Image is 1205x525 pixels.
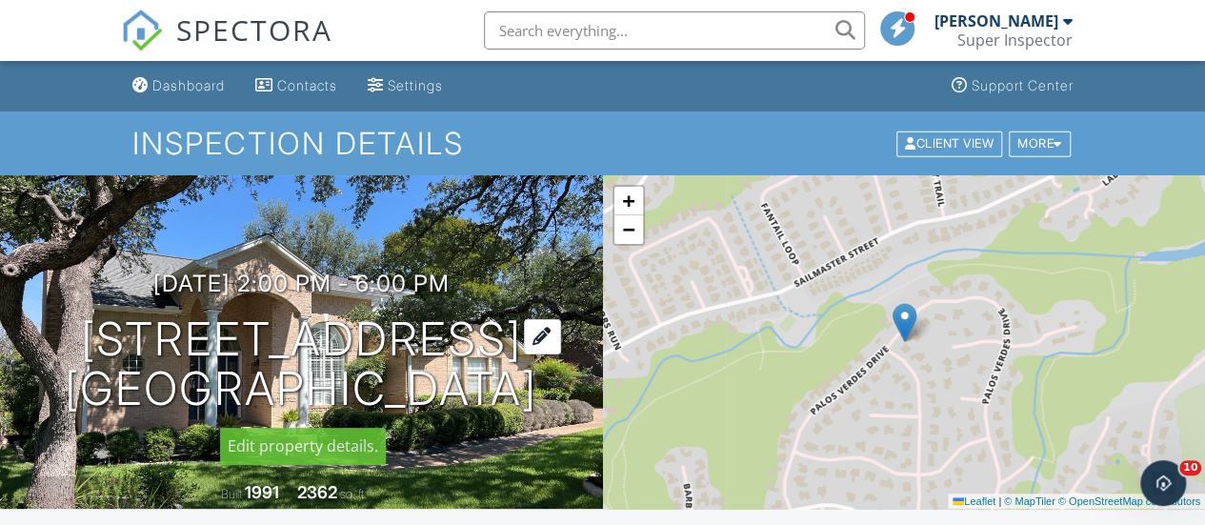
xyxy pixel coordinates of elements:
[176,10,332,50] span: SPECTORA
[484,11,865,50] input: Search everything...
[972,77,1074,93] div: Support Center
[1140,460,1186,506] iframe: Intercom live chat
[388,77,443,93] div: Settings
[277,77,337,93] div: Contacts
[944,69,1081,104] a: Support Center
[153,271,450,296] h3: [DATE] 2:00 pm - 6:00 pm
[1179,460,1201,475] span: 10
[1058,495,1200,507] a: © OpenStreetMap contributors
[622,189,634,212] span: +
[893,303,916,342] img: Marker
[340,487,367,501] span: sq. ft.
[1009,131,1071,156] div: More
[132,127,1072,160] h1: Inspection Details
[221,487,242,501] span: Built
[614,215,643,244] a: Zoom out
[896,131,1002,156] div: Client View
[360,69,451,104] a: Settings
[125,69,232,104] a: Dashboard
[297,482,337,502] div: 2362
[121,26,332,66] a: SPECTORA
[65,314,537,415] h1: [STREET_ADDRESS] [GEOGRAPHIC_DATA]
[245,482,279,502] div: 1991
[894,135,1007,150] a: Client View
[121,10,163,51] img: The Best Home Inspection Software - Spectora
[614,187,643,215] a: Zoom in
[998,495,1001,507] span: |
[957,30,1073,50] div: Super Inspector
[622,217,634,241] span: −
[152,77,225,93] div: Dashboard
[953,495,995,507] a: Leaflet
[934,11,1058,30] div: [PERSON_NAME]
[248,69,345,104] a: Contacts
[1004,495,1055,507] a: © MapTiler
